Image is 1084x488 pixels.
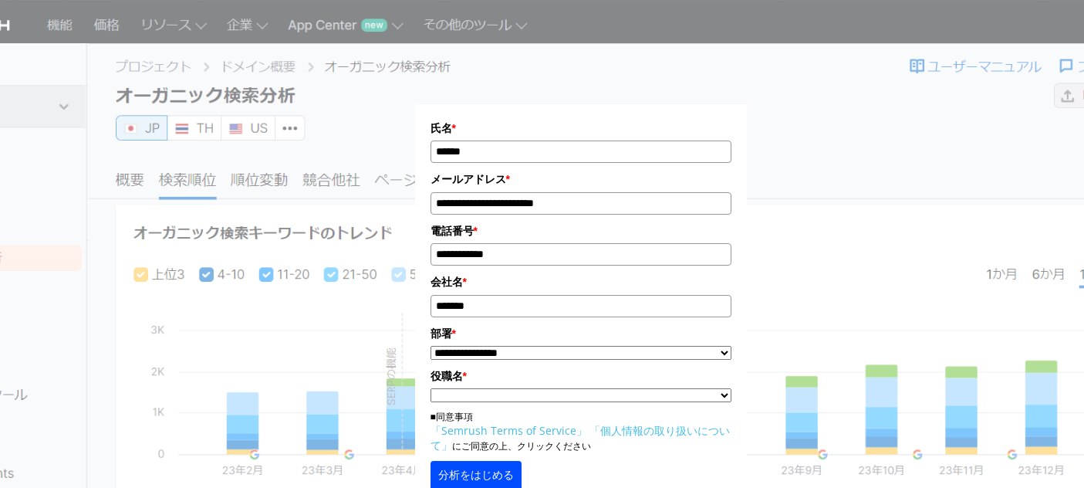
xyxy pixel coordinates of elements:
[431,222,731,239] label: 電話番号
[431,171,731,188] label: メールアドレス
[431,410,731,453] p: ■同意事項 にご同意の上、クリックください
[431,325,731,342] label: 部署
[431,273,731,290] label: 会社名
[431,120,731,137] label: 氏名
[431,423,587,438] a: 「Semrush Terms of Service」
[431,423,730,452] a: 「個人情報の取り扱いについて」
[431,368,731,385] label: 役職名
